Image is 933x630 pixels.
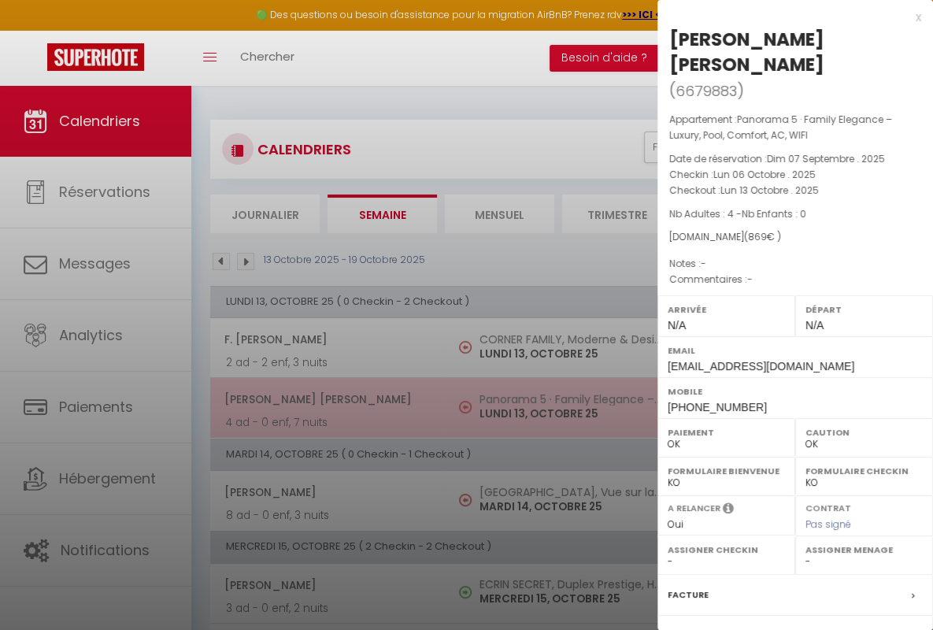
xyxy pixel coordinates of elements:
[669,167,921,183] p: Checkin :
[723,502,734,519] i: Sélectionner OUI si vous souhaiter envoyer les séquences de messages post-checkout
[669,112,921,143] p: Appartement :
[805,502,851,512] label: Contrat
[805,319,824,332] span: N/A
[668,502,720,515] label: A relancer
[805,542,923,558] label: Assigner Menage
[669,151,921,167] p: Date de réservation :
[669,256,921,272] p: Notes :
[748,230,767,243] span: 869
[713,168,816,181] span: Lun 06 Octobre . 2025
[668,463,785,479] label: Formulaire Bienvenue
[668,587,709,603] label: Facture
[668,360,854,372] span: [EMAIL_ADDRESS][DOMAIN_NAME]
[669,230,921,245] div: [DOMAIN_NAME]
[668,542,785,558] label: Assigner Checkin
[805,517,851,531] span: Pas signé
[657,8,921,27] div: x
[668,343,923,358] label: Email
[669,272,921,287] p: Commentaires :
[701,257,706,270] span: -
[767,152,885,165] span: Dim 07 Septembre . 2025
[742,207,806,220] span: Nb Enfants : 0
[676,81,737,101] span: 6679883
[668,319,686,332] span: N/A
[669,80,744,102] span: ( )
[668,401,767,413] span: [PHONE_NUMBER]
[744,230,781,243] span: ( € )
[669,183,921,198] p: Checkout :
[668,302,785,317] label: Arrivée
[668,424,785,440] label: Paiement
[747,272,753,286] span: -
[805,424,923,440] label: Caution
[668,384,923,399] label: Mobile
[805,302,923,317] label: Départ
[669,27,921,77] div: [PERSON_NAME] [PERSON_NAME]
[805,463,923,479] label: Formulaire Checkin
[669,113,892,142] span: Panorama 5 · Family Elegance – Luxury, Pool, Comfort, AC, WIFI
[720,183,819,197] span: Lun 13 Octobre . 2025
[669,207,806,220] span: Nb Adultes : 4 -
